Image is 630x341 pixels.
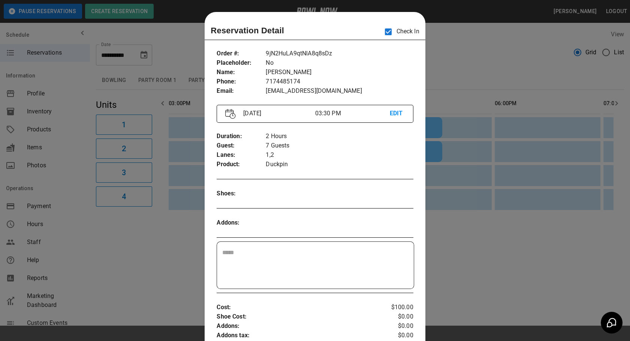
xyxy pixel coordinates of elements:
[217,322,380,331] p: Addons :
[390,109,405,118] p: EDIT
[217,312,380,322] p: Shoe Cost :
[266,49,413,58] p: 9jN2HuLA9qtNlA8q8sDz
[225,109,236,119] img: Vector
[217,86,266,96] p: Email :
[217,77,266,86] p: Phone :
[266,68,413,77] p: [PERSON_NAME]
[217,132,266,141] p: Duration :
[217,160,266,169] p: Product :
[266,150,413,160] p: 1,2
[240,109,315,118] p: [DATE]
[217,150,266,160] p: Lanes :
[380,312,413,322] p: $0.00
[217,49,266,58] p: Order # :
[380,331,413,340] p: $0.00
[217,58,266,68] p: Placeholder :
[315,109,389,118] p: 03:30 PM
[266,86,413,96] p: [EMAIL_ADDRESS][DOMAIN_NAME]
[217,218,266,228] p: Addons :
[217,68,266,77] p: Name :
[266,160,413,169] p: Duckpin
[266,58,413,68] p: No
[380,303,413,312] p: $100.00
[217,141,266,150] p: Guest :
[211,24,284,37] p: Reservation Detail
[380,322,413,331] p: $0.00
[266,141,413,150] p: 7 Guests
[266,77,413,86] p: 7174485174
[380,24,419,40] p: Check In
[217,303,380,312] p: Cost :
[217,189,266,198] p: Shoes :
[217,331,380,340] p: Addons tax :
[266,132,413,141] p: 2 Hours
